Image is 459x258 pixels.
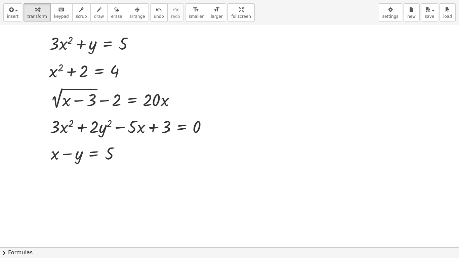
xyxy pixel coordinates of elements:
[111,14,122,19] span: erase
[404,3,420,21] button: new
[407,14,416,19] span: new
[76,14,87,19] span: scrub
[211,14,222,19] span: larger
[90,3,108,21] button: draw
[94,14,104,19] span: draw
[54,14,69,19] span: keypad
[425,14,434,19] span: save
[440,3,456,21] button: load
[185,3,207,21] button: format_sizesmaller
[24,3,51,21] button: transform
[7,14,18,19] span: insert
[382,14,399,19] span: settings
[421,3,438,21] button: save
[107,3,126,21] button: erase
[50,3,73,21] button: keyboardkeypad
[58,6,65,14] i: keyboard
[189,14,204,19] span: smaller
[27,14,47,19] span: transform
[129,14,145,19] span: arrange
[443,14,452,19] span: load
[231,14,251,19] span: fullscreen
[3,3,22,21] button: insert
[150,3,168,21] button: undoundo
[172,6,179,14] i: redo
[154,14,164,19] span: undo
[171,14,180,19] span: redo
[213,6,220,14] i: format_size
[227,3,254,21] button: fullscreen
[207,3,226,21] button: format_sizelarger
[167,3,184,21] button: redoredo
[156,6,162,14] i: undo
[379,3,402,21] button: settings
[193,6,199,14] i: format_size
[126,3,149,21] button: arrange
[72,3,91,21] button: scrub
